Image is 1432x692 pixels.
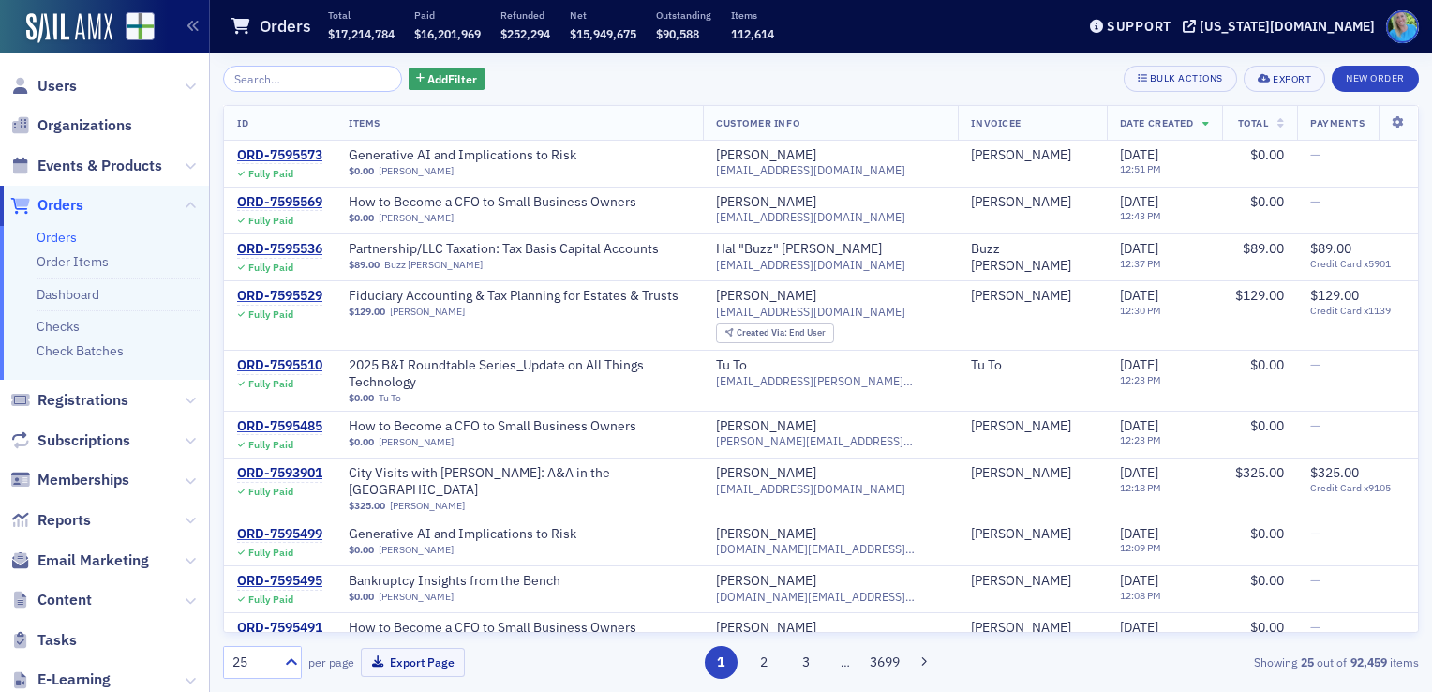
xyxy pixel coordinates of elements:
[390,306,465,318] a: [PERSON_NAME]
[971,194,1071,211] a: [PERSON_NAME]
[1250,193,1284,210] span: $0.00
[716,418,816,435] a: [PERSON_NAME]
[37,76,77,97] span: Users
[1150,73,1223,83] div: Bulk Actions
[349,465,690,498] a: City Visits with [PERSON_NAME]: A&A in the [GEOGRAPHIC_DATA]
[1250,417,1284,434] span: $0.00
[971,620,1071,637] a: [PERSON_NAME]
[237,526,322,543] div: ORD-7595499
[1120,146,1158,163] span: [DATE]
[10,669,111,690] a: E-Learning
[1297,654,1317,670] strong: 25
[37,286,99,303] a: Dashboard
[716,526,816,543] a: [PERSON_NAME]
[37,253,109,270] a: Order Items
[716,573,816,590] div: [PERSON_NAME]
[1332,66,1419,92] button: New Order
[1120,541,1161,554] time: 12:09 PM
[971,526,1093,543] span: Katherine Reed
[1120,464,1158,481] span: [DATE]
[349,436,374,448] span: $0.00
[716,357,747,374] a: Tu To
[10,390,128,411] a: Registrations
[1124,66,1237,92] button: Bulk Actions
[971,465,1093,482] span: Dana Short
[10,430,130,451] a: Subscriptions
[1310,193,1320,210] span: —
[349,288,679,305] a: Fiduciary Accounting & Tax Planning for Estates & Trusts
[716,482,905,496] span: [EMAIL_ADDRESS][DOMAIN_NAME]
[248,262,293,274] div: Fully Paid
[1310,417,1320,434] span: —
[37,390,128,411] span: Registrations
[1107,18,1171,35] div: Support
[716,374,945,388] span: [EMAIL_ADDRESS][PERSON_NAME][DOMAIN_NAME]
[500,8,550,22] p: Refunded
[716,590,945,604] span: [DOMAIN_NAME][EMAIL_ADDRESS][DOMAIN_NAME]
[349,465,690,498] span: City Visits with Mike Brand: A&A in the Rocket City
[10,156,162,176] a: Events & Products
[37,156,162,176] span: Events & Products
[232,653,274,672] div: 25
[1250,356,1284,373] span: $0.00
[705,646,738,679] button: 1
[248,308,293,321] div: Fully Paid
[349,165,374,177] span: $0.00
[1310,572,1320,589] span: —
[737,328,826,338] div: End User
[10,510,91,531] a: Reports
[971,357,1002,374] a: Tu To
[10,195,83,216] a: Orders
[126,12,155,41] img: SailAMX
[971,418,1071,435] a: [PERSON_NAME]
[37,430,130,451] span: Subscriptions
[971,241,1093,274] a: Buzz [PERSON_NAME]
[248,547,293,559] div: Fully Paid
[716,116,799,129] span: Customer Info
[716,434,945,448] span: [PERSON_NAME][EMAIL_ADDRESS][DOMAIN_NAME]
[1250,619,1284,636] span: $0.00
[971,288,1093,305] span: Meredith Harper
[1273,74,1311,84] div: Export
[971,357,1093,374] span: Tu To
[971,526,1071,543] a: [PERSON_NAME]
[971,573,1071,590] a: [PERSON_NAME]
[237,147,322,164] div: ORD-7595573
[731,26,774,41] span: 112,614
[349,357,690,390] a: 2025 B&I Roundtable Series_Update on All Things Technology
[349,241,659,258] a: Partnership/LLC Taxation: Tax Basis Capital Accounts
[379,165,454,177] a: [PERSON_NAME]
[10,630,77,651] a: Tasks
[37,590,92,610] span: Content
[1120,304,1161,317] time: 12:30 PM
[1310,287,1359,304] span: $129.00
[361,648,465,677] button: Export Page
[1120,417,1158,434] span: [DATE]
[1120,589,1161,602] time: 12:08 PM
[1120,481,1161,494] time: 12:18 PM
[349,259,380,271] span: $89.00
[1310,482,1405,494] span: Credit Card x9105
[1120,116,1193,129] span: Date Created
[37,342,124,359] a: Check Batches
[237,418,322,435] a: ORD-7595485
[1310,305,1405,317] span: Credit Card x1139
[248,168,293,180] div: Fully Paid
[1347,654,1390,670] strong: 92,459
[37,510,91,531] span: Reports
[237,357,322,374] a: ORD-7595510
[971,288,1071,305] div: [PERSON_NAME]
[409,68,485,91] button: AddFilter
[237,241,322,258] a: ORD-7595536
[971,573,1093,590] span: Katherine Reed
[1332,68,1419,85] a: New Order
[1310,258,1405,270] span: Credit Card x5901
[1244,66,1325,92] button: Export
[349,392,374,404] span: $0.00
[716,288,816,305] a: [PERSON_NAME]
[384,259,483,271] a: Buzz [PERSON_NAME]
